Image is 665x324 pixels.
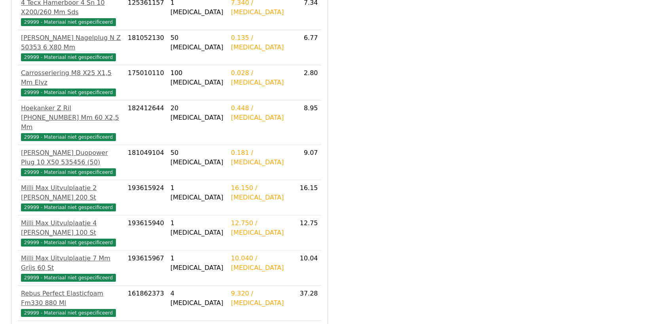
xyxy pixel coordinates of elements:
[171,104,225,122] div: 20 [MEDICAL_DATA]
[21,289,121,317] a: Rebus Perfect Elasticfoam Fm330 880 Ml29999 - Materiaal niet gespecificeerd
[21,168,116,176] span: 29999 - Materiaal niet gespecificeerd
[289,286,321,321] td: 37.28
[21,183,121,202] div: Milli Max Uitvulplaatje 2 [PERSON_NAME] 200 St
[21,219,121,247] a: Milli Max Uitvulplaatje 4 [PERSON_NAME] 100 St29999 - Materiaal niet gespecificeerd
[125,180,167,215] td: 193615924
[21,254,121,282] a: Milli Max Uitvulplaatje 7 Mm Grijs 60 St29999 - Materiaal niet gespecificeerd
[21,33,121,62] a: [PERSON_NAME] Nagelplug N Z 50353 6 X80 Mm29999 - Materiaal niet gespecificeerd
[21,274,116,282] span: 29999 - Materiaal niet gespecificeerd
[231,68,286,87] div: 0.028 / [MEDICAL_DATA]
[125,30,167,65] td: 181052130
[289,180,321,215] td: 16.15
[289,251,321,286] td: 10.04
[171,183,225,202] div: 1 [MEDICAL_DATA]
[21,203,116,211] span: 29999 - Materiaal niet gespecificeerd
[21,254,121,273] div: Milli Max Uitvulplaatje 7 Mm Grijs 60 St
[231,289,286,308] div: 9.320 / [MEDICAL_DATA]
[171,68,225,87] div: 100 [MEDICAL_DATA]
[21,33,121,52] div: [PERSON_NAME] Nagelplug N Z 50353 6 X80 Mm
[231,33,286,52] div: 0.135 / [MEDICAL_DATA]
[231,148,286,167] div: 0.181 / [MEDICAL_DATA]
[21,89,116,96] span: 29999 - Materiaal niet gespecificeerd
[21,133,116,141] span: 29999 - Materiaal niet gespecificeerd
[171,219,225,237] div: 1 [MEDICAL_DATA]
[231,183,286,202] div: 16.150 / [MEDICAL_DATA]
[21,68,121,97] a: Carrosseriering M8 X25 X1,5 Mm Elvz29999 - Materiaal niet gespecificeerd
[125,145,167,180] td: 181049104
[21,219,121,237] div: Milli Max Uitvulplaatje 4 [PERSON_NAME] 100 St
[289,30,321,65] td: 6.77
[289,65,321,100] td: 2.80
[171,289,225,308] div: 4 [MEDICAL_DATA]
[231,104,286,122] div: 0.448 / [MEDICAL_DATA]
[21,239,116,247] span: 29999 - Materiaal niet gespecificeerd
[125,65,167,100] td: 175010110
[125,286,167,321] td: 161862373
[125,100,167,145] td: 182412644
[231,254,286,273] div: 10.040 / [MEDICAL_DATA]
[21,309,116,317] span: 29999 - Materiaal niet gespecificeerd
[125,251,167,286] td: 193615967
[289,145,321,180] td: 9.07
[21,148,121,177] a: [PERSON_NAME] Duopower Plug 10 X50 535456 (50)29999 - Materiaal niet gespecificeerd
[171,254,225,273] div: 1 [MEDICAL_DATA]
[21,289,121,308] div: Rebus Perfect Elasticfoam Fm330 880 Ml
[21,104,121,141] a: Hoekanker Z Ril [PHONE_NUMBER] Mm 60 X2,5 Mm29999 - Materiaal niet gespecificeerd
[21,148,121,167] div: [PERSON_NAME] Duopower Plug 10 X50 535456 (50)
[21,53,116,61] span: 29999 - Materiaal niet gespecificeerd
[21,183,121,212] a: Milli Max Uitvulplaatje 2 [PERSON_NAME] 200 St29999 - Materiaal niet gespecificeerd
[171,148,225,167] div: 50 [MEDICAL_DATA]
[289,100,321,145] td: 8.95
[21,68,121,87] div: Carrosseriering M8 X25 X1,5 Mm Elvz
[21,104,121,132] div: Hoekanker Z Ril [PHONE_NUMBER] Mm 60 X2,5 Mm
[231,219,286,237] div: 12.750 / [MEDICAL_DATA]
[21,18,116,26] span: 29999 - Materiaal niet gespecificeerd
[171,33,225,52] div: 50 [MEDICAL_DATA]
[125,215,167,251] td: 193615940
[289,215,321,251] td: 12.75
